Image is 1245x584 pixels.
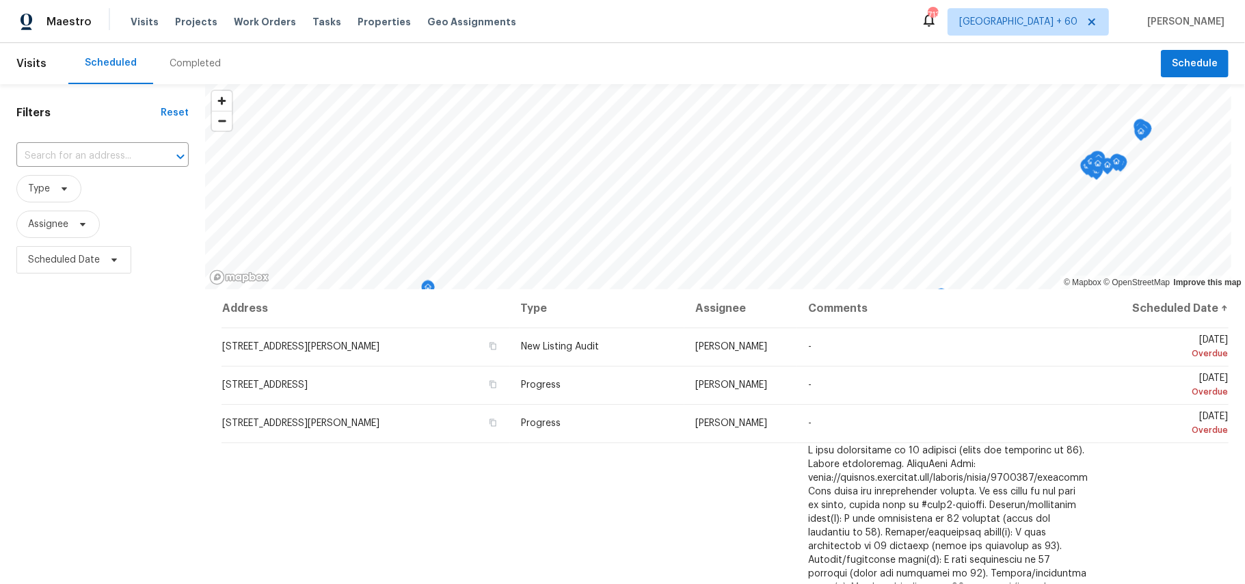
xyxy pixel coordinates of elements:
[222,342,379,351] span: [STREET_ADDRESS][PERSON_NAME]
[1134,124,1148,146] div: Map marker
[222,289,510,328] th: Address
[1134,119,1147,140] div: Map marker
[695,380,767,390] span: [PERSON_NAME]
[312,17,341,27] span: Tasks
[487,340,499,352] button: Copy Address
[1172,55,1218,72] span: Schedule
[808,380,812,390] span: -
[171,147,190,166] button: Open
[16,146,150,167] input: Search for an address...
[935,289,948,310] div: Map marker
[1110,412,1228,437] span: [DATE]
[1110,154,1124,175] div: Map marker
[695,419,767,428] span: [PERSON_NAME]
[521,380,561,390] span: Progress
[175,15,217,29] span: Projects
[1137,121,1151,142] div: Map marker
[1099,289,1229,328] th: Scheduled Date ↑
[427,15,516,29] span: Geo Assignments
[1110,423,1228,437] div: Overdue
[1080,159,1094,180] div: Map marker
[1103,278,1170,287] a: OpenStreetMap
[161,106,189,120] div: Reset
[46,15,92,29] span: Maestro
[684,289,797,328] th: Assignee
[487,378,499,390] button: Copy Address
[1084,155,1098,176] div: Map marker
[212,91,232,111] button: Zoom in
[1110,373,1228,399] span: [DATE]
[212,111,232,131] button: Zoom out
[16,49,46,79] span: Visits
[234,15,296,29] span: Work Orders
[1110,347,1228,360] div: Overdue
[1091,157,1105,178] div: Map marker
[170,57,221,70] div: Completed
[1110,335,1228,360] span: [DATE]
[808,419,812,428] span: -
[1142,15,1224,29] span: [PERSON_NAME]
[1064,278,1101,287] a: Mapbox
[797,289,1099,328] th: Comments
[28,217,68,231] span: Assignee
[1092,151,1106,172] div: Map marker
[487,416,499,429] button: Copy Address
[959,15,1077,29] span: [GEOGRAPHIC_DATA] + 60
[209,269,269,285] a: Mapbox homepage
[928,8,937,22] div: 713
[28,182,50,196] span: Type
[510,289,684,328] th: Type
[521,342,599,351] span: New Listing Audit
[421,280,435,302] div: Map marker
[808,342,812,351] span: -
[16,106,161,120] h1: Filters
[358,15,411,29] span: Properties
[1110,155,1123,176] div: Map marker
[1090,151,1103,172] div: Map marker
[85,56,137,70] div: Scheduled
[1174,278,1242,287] a: Improve this map
[521,419,561,428] span: Progress
[131,15,159,29] span: Visits
[28,253,100,267] span: Scheduled Date
[222,380,308,390] span: [STREET_ADDRESS]
[1161,50,1229,78] button: Schedule
[205,84,1231,289] canvas: Map
[222,419,379,428] span: [STREET_ADDRESS][PERSON_NAME]
[1101,158,1114,179] div: Map marker
[695,342,767,351] span: [PERSON_NAME]
[1110,385,1228,399] div: Overdue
